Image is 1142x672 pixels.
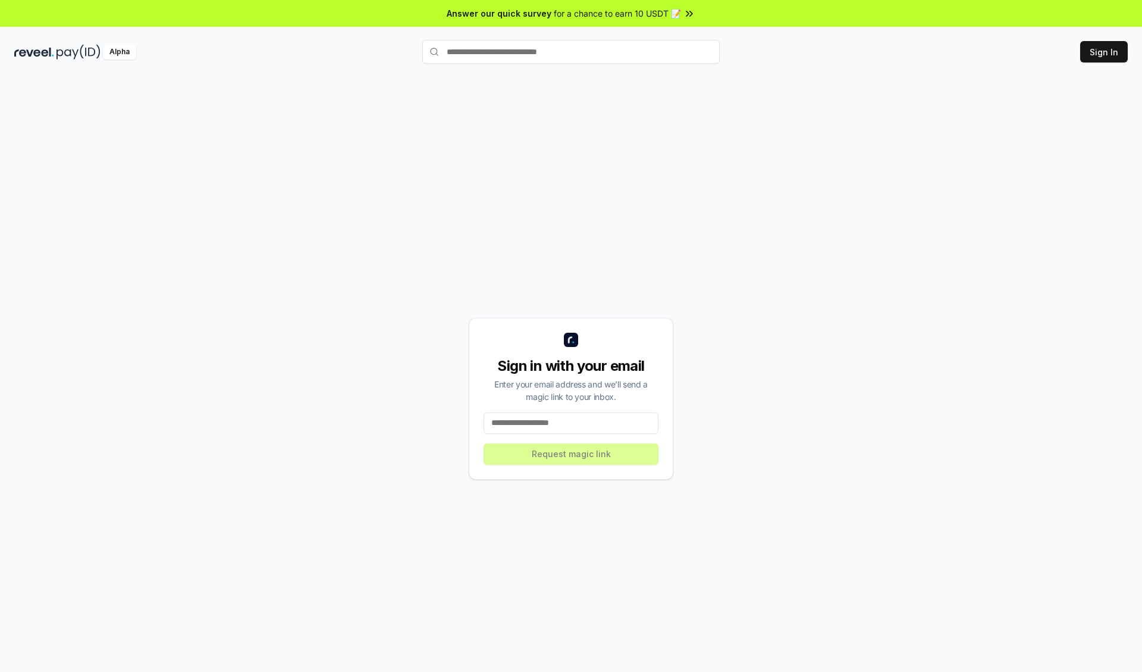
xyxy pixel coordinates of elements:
button: Sign In [1080,41,1128,62]
span: Answer our quick survey [447,7,551,20]
div: Enter your email address and we’ll send a magic link to your inbox. [484,378,658,403]
img: reveel_dark [14,45,54,60]
img: pay_id [57,45,101,60]
img: logo_small [564,333,578,347]
span: for a chance to earn 10 USDT 📝 [554,7,681,20]
div: Alpha [103,45,136,60]
div: Sign in with your email [484,357,658,376]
